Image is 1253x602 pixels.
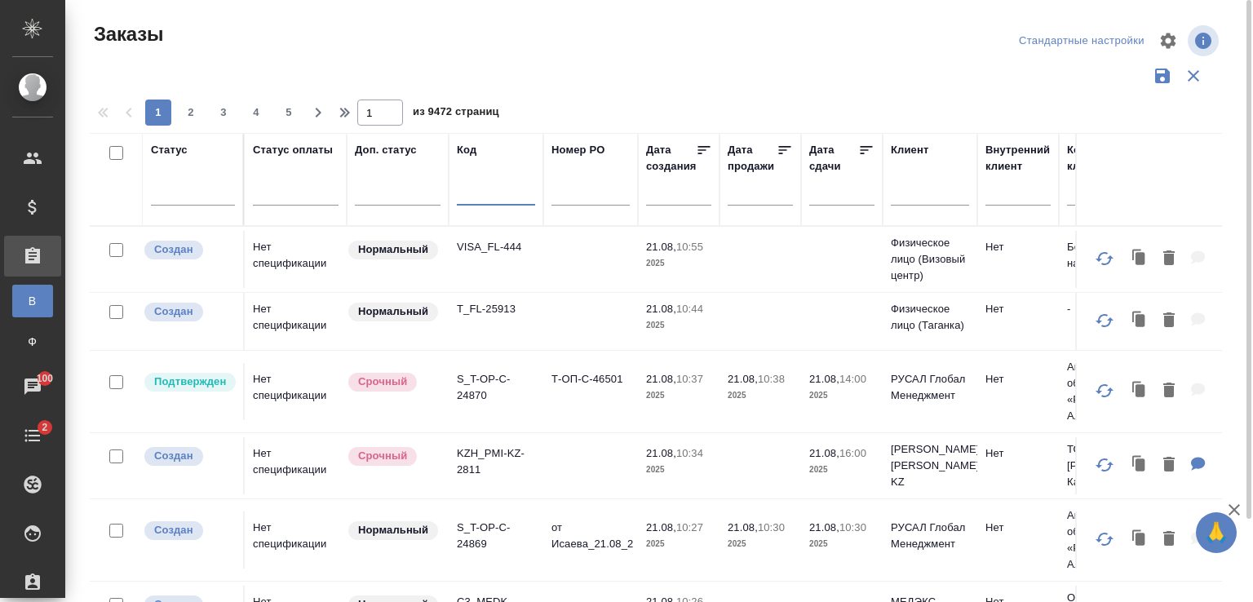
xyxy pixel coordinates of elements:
[985,301,1051,317] p: Нет
[646,536,711,552] p: 2025
[457,520,535,552] p: S_T-OP-C-24869
[728,142,777,175] div: Дата продажи
[178,100,204,126] button: 2
[543,511,638,569] td: от Исаева_21.08_2
[891,441,969,490] p: [PERSON_NAME] [PERSON_NAME] KZ
[728,521,758,533] p: 21.08,
[1085,445,1124,485] button: Обновить
[1124,304,1155,338] button: Клонировать
[1067,142,1145,175] div: Контрагент клиента
[276,100,302,126] button: 5
[758,373,785,385] p: 10:38
[646,255,711,272] p: 2025
[457,142,476,158] div: Код
[728,373,758,385] p: 21.08,
[728,387,793,404] p: 2025
[457,445,535,478] p: KZH_PMI-KZ-2811
[20,334,45,350] span: Ф
[676,303,703,315] p: 10:44
[646,387,711,404] p: 2025
[243,100,269,126] button: 4
[358,241,428,258] p: Нормальный
[1067,301,1145,317] p: -
[358,448,407,464] p: Срочный
[985,520,1051,536] p: Нет
[1155,304,1183,338] button: Удалить
[457,301,535,317] p: T_FL-25913
[1202,516,1230,550] span: 🙏
[347,520,441,542] div: Статус по умолчанию для стандартных заказов
[1155,374,1183,408] button: Удалить
[154,374,226,390] p: Подтвержден
[646,462,711,478] p: 2025
[243,104,269,121] span: 4
[891,301,969,334] p: Физическое лицо (Таганка)
[1178,60,1209,91] button: Сбросить фильтры
[676,447,703,459] p: 10:34
[245,363,347,420] td: Нет спецификации
[809,142,858,175] div: Дата сдачи
[985,142,1051,175] div: Внутренний клиент
[276,104,302,121] span: 5
[809,462,874,478] p: 2025
[646,303,676,315] p: 21.08,
[178,104,204,121] span: 2
[1124,242,1155,276] button: Клонировать
[358,522,428,538] p: Нормальный
[1067,359,1145,424] p: Акционерное общество «РУССКИЙ АЛЮМИНИ...
[32,419,57,436] span: 2
[4,415,61,456] a: 2
[1015,29,1149,54] div: split button
[27,370,64,387] span: 100
[646,142,696,175] div: Дата создания
[839,447,866,459] p: 16:00
[4,366,61,407] a: 100
[1155,449,1183,482] button: Удалить
[210,104,237,121] span: 3
[12,285,53,317] a: В
[245,231,347,288] td: Нет спецификации
[143,445,235,467] div: Выставляется автоматически при создании заказа
[457,371,535,404] p: S_T-OP-C-24870
[728,536,793,552] p: 2025
[1085,371,1124,410] button: Обновить
[347,301,441,323] div: Статус по умолчанию для стандартных заказов
[551,142,604,158] div: Номер PO
[809,447,839,459] p: 21.08,
[758,521,785,533] p: 10:30
[809,387,874,404] p: 2025
[12,325,53,358] a: Ф
[676,241,703,253] p: 10:55
[143,371,235,393] div: Выставляет КМ после уточнения всех необходимых деталей и получения согласия клиента на запуск. С ...
[154,522,193,538] p: Создан
[646,317,711,334] p: 2025
[809,373,839,385] p: 21.08,
[20,293,45,309] span: В
[891,520,969,552] p: РУСАЛ Глобал Менеджмент
[143,301,235,323] div: Выставляется автоматически при создании заказа
[347,371,441,393] div: Выставляется автоматически, если на указанный объем услуг необходимо больше времени в стандартном...
[839,373,866,385] p: 14:00
[891,371,969,404] p: РУСАЛ Глобал Менеджмент
[457,239,535,255] p: VISA_FL-444
[1124,374,1155,408] button: Клонировать
[1155,242,1183,276] button: Удалить
[245,511,347,569] td: Нет спецификации
[1067,507,1145,573] p: Акционерное общество «РУССКИЙ АЛЮМИНИ...
[646,521,676,533] p: 21.08,
[809,521,839,533] p: 21.08,
[985,445,1051,462] p: Нет
[151,142,188,158] div: Статус
[1124,449,1155,482] button: Клонировать
[676,373,703,385] p: 10:37
[646,373,676,385] p: 21.08,
[358,303,428,320] p: Нормальный
[985,371,1051,387] p: Нет
[646,447,676,459] p: 21.08,
[543,363,638,420] td: Т-ОП-С-46501
[154,241,193,258] p: Создан
[676,521,703,533] p: 10:27
[154,303,193,320] p: Создан
[347,239,441,261] div: Статус по умолчанию для стандартных заказов
[1149,21,1188,60] span: Настроить таблицу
